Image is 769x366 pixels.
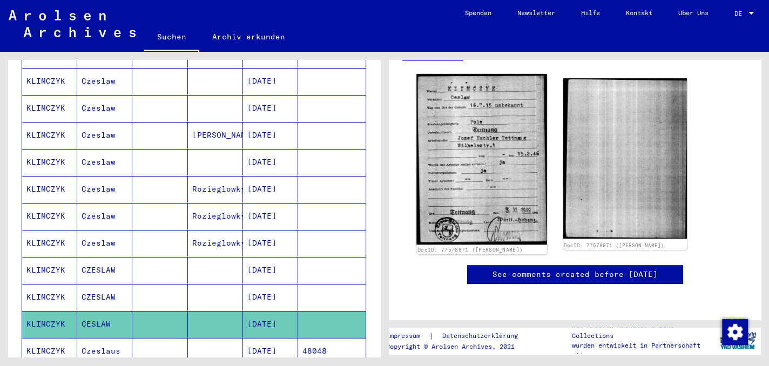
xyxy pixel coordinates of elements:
[734,10,746,17] span: DE
[243,203,298,229] mat-cell: [DATE]
[416,74,547,245] img: 001.jpg
[243,311,298,337] mat-cell: [DATE]
[188,176,243,202] mat-cell: Rozieglowky
[144,24,199,52] a: Suchen
[417,246,523,253] a: DocID: 77578971 ([PERSON_NAME])
[572,341,714,360] p: wurden entwickelt in Partnerschaft mit
[22,230,77,256] mat-cell: KLIMCZYK
[188,203,243,229] mat-cell: Rozieglowky
[77,203,132,229] mat-cell: Czeslaw
[22,257,77,283] mat-cell: KLIMCZYK
[722,319,748,345] img: Zustimmung ändern
[77,176,132,202] mat-cell: Czeslaw
[243,338,298,364] mat-cell: [DATE]
[243,176,298,202] mat-cell: [DATE]
[572,321,714,341] p: Die Arolsen Archives Online-Collections
[9,10,136,37] img: Arolsen_neg.svg
[243,122,298,148] mat-cell: [DATE]
[386,330,429,342] a: Impressum
[243,68,298,94] mat-cell: [DATE]
[564,242,664,248] a: DocID: 77578971 ([PERSON_NAME])
[22,203,77,229] mat-cell: KLIMCZYK
[298,338,366,364] mat-cell: 48048
[22,122,77,148] mat-cell: KLIMCZYK
[493,269,658,280] a: See comments created before [DATE]
[243,284,298,310] mat-cell: [DATE]
[188,122,243,148] mat-cell: [PERSON_NAME]
[22,284,77,310] mat-cell: KLIMCZYK
[243,257,298,283] mat-cell: [DATE]
[77,68,132,94] mat-cell: Czeslaw
[386,342,531,351] p: Copyright © Arolsen Archives, 2021
[22,149,77,175] mat-cell: KLIMCZYK
[243,149,298,175] mat-cell: [DATE]
[77,122,132,148] mat-cell: Czeslaw
[77,149,132,175] mat-cell: Czeslaw
[77,257,132,283] mat-cell: CZESLAW
[199,24,298,50] a: Archiv erkunden
[22,338,77,364] mat-cell: KLIMCZYK
[22,176,77,202] mat-cell: KLIMCZYK
[22,311,77,337] mat-cell: KLIMCZYK
[243,230,298,256] mat-cell: [DATE]
[22,95,77,121] mat-cell: KLIMCZYK
[77,284,132,310] mat-cell: CZESLAW
[77,95,132,121] mat-cell: Czeslaw
[22,68,77,94] mat-cell: KLIMCZYK
[77,230,132,256] mat-cell: Czeslaw
[188,230,243,256] mat-cell: Rozieglowky
[718,327,758,354] img: yv_logo.png
[77,311,132,337] mat-cell: CESLAW
[386,330,531,342] div: |
[243,95,298,121] mat-cell: [DATE]
[563,78,687,239] img: 002.jpg
[434,330,531,342] a: Datenschutzerklärung
[77,338,132,364] mat-cell: Czeslaus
